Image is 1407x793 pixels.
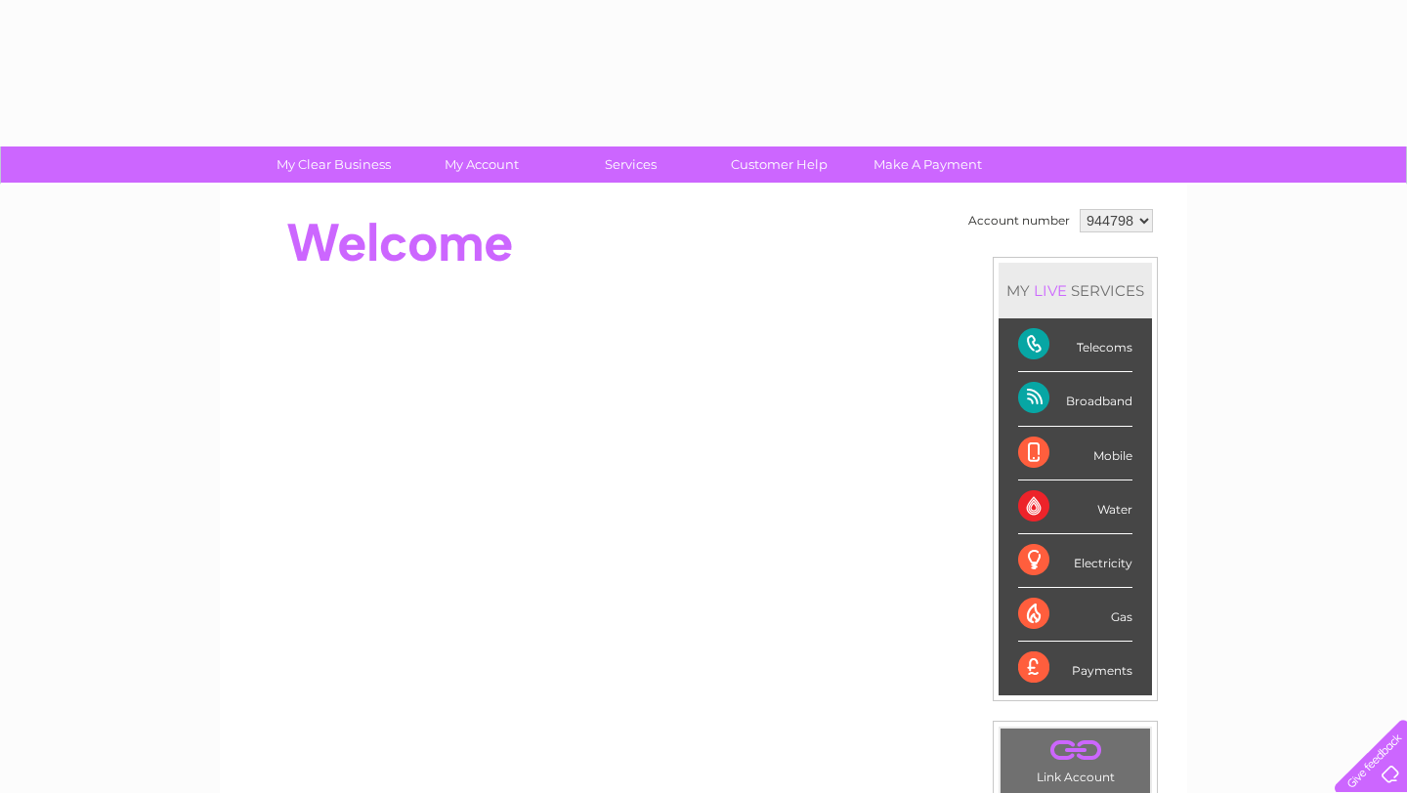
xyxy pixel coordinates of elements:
div: Electricity [1018,534,1132,588]
td: Account number [963,204,1075,237]
div: MY SERVICES [999,263,1152,318]
div: Water [1018,480,1132,534]
a: Customer Help [699,146,860,183]
td: Link Account [1000,728,1151,789]
div: Broadband [1018,372,1132,426]
div: Mobile [1018,427,1132,480]
div: Gas [1018,588,1132,642]
a: Services [550,146,711,183]
div: LIVE [1030,281,1071,300]
a: Make A Payment [847,146,1008,183]
a: My Account [402,146,563,183]
div: Telecoms [1018,318,1132,372]
a: My Clear Business [253,146,414,183]
a: . [1005,733,1145,768]
div: Payments [1018,642,1132,694]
